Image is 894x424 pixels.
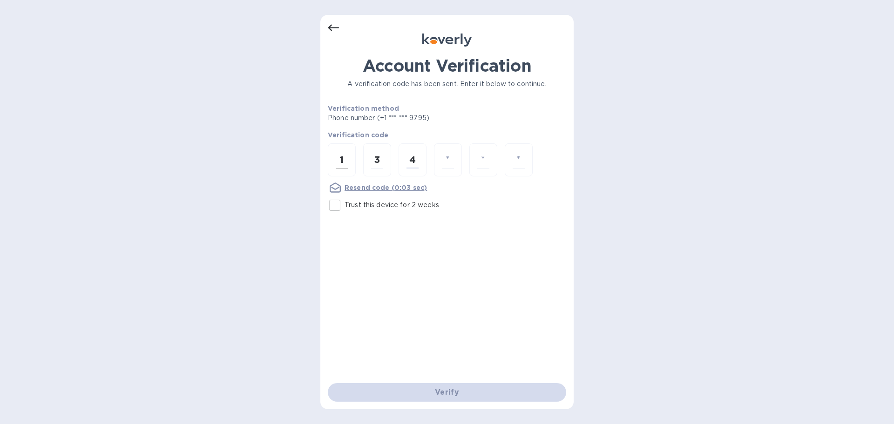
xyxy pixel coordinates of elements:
[328,105,399,112] b: Verification method
[328,113,501,123] p: Phone number (+1 *** *** 9795)
[328,130,566,140] p: Verification code
[328,56,566,75] h1: Account Verification
[328,79,566,89] p: A verification code has been sent. Enter it below to continue.
[345,200,439,210] p: Trust this device for 2 weeks
[345,184,427,191] u: Resend code (0:03 sec)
